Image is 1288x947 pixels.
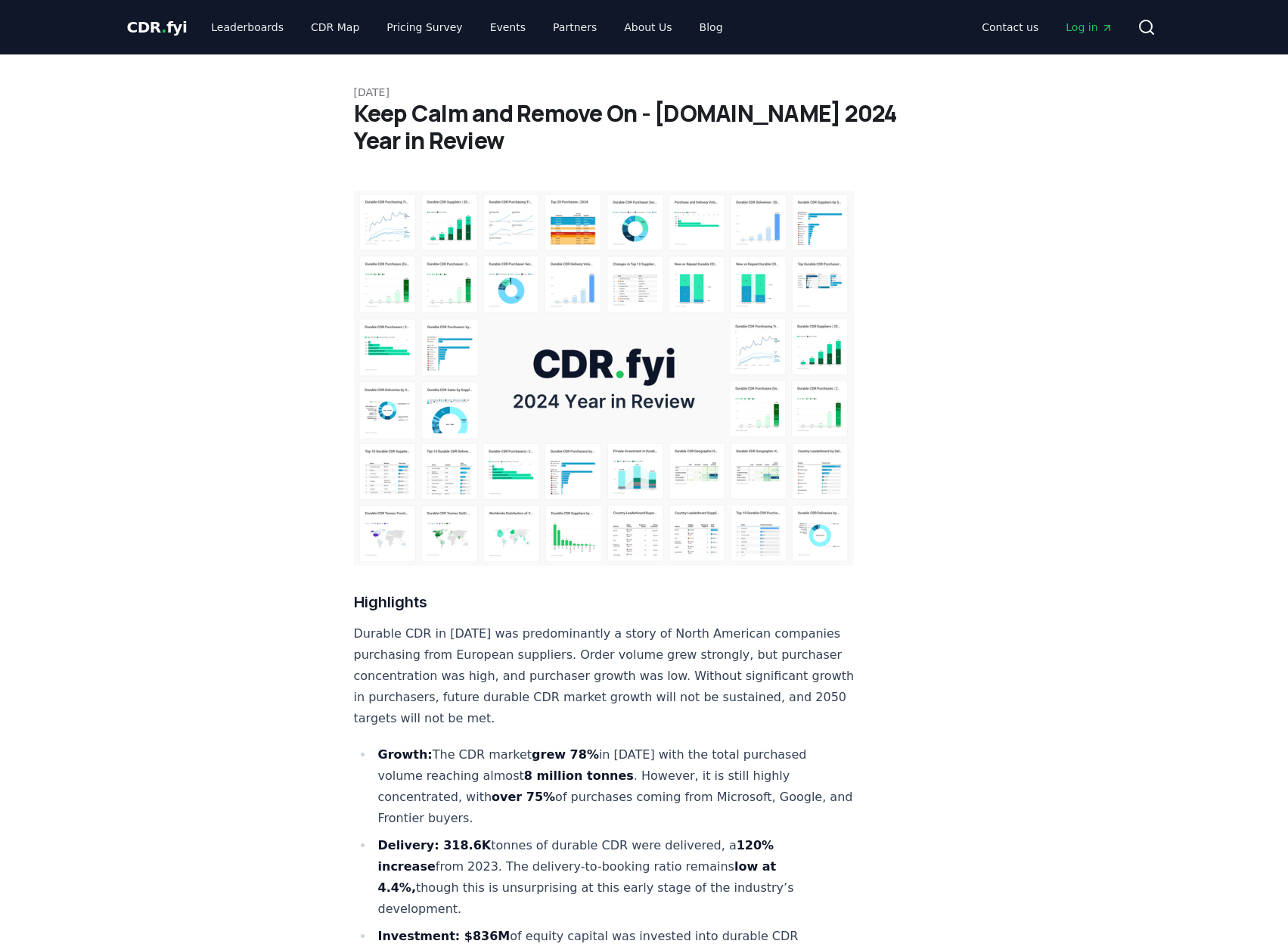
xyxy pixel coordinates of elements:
a: Partners [541,14,609,41]
a: Contact us [970,14,1051,41]
p: Durable CDR in [DATE] was predominantly a story of North American companies purchasing from Europ... [354,623,855,729]
a: Log in [1054,14,1125,41]
li: The CDR market in [DATE] with the total purchased volume reaching almost . However, it is still h... [374,744,855,829]
a: Blog [687,14,735,41]
a: About Us [612,14,684,41]
nav: Main [970,14,1125,41]
strong: over 75% [492,790,555,804]
span: CDR fyi [127,18,188,36]
strong: Growth: [378,747,433,762]
nav: Main [199,14,734,41]
strong: 8 million tonnes [524,768,634,783]
a: Events [478,14,538,41]
strong: Delivery: 318.6K [378,838,492,852]
a: CDR.fyi [127,17,188,38]
p: [DATE] [354,85,935,100]
img: blog post image [354,191,855,566]
a: Pricing Survey [374,14,474,41]
a: Leaderboards [199,14,296,41]
a: CDR Map [299,14,371,41]
h3: Highlights [354,590,855,614]
strong: grew 78% [532,747,599,762]
h1: Keep Calm and Remove On - [DOMAIN_NAME] 2024 Year in Review [354,100,935,154]
li: tonnes of durable CDR were delivered, a from 2023​. The delivery-to-booking ratio remains though ... [374,835,855,920]
span: Log in [1066,20,1113,35]
span: . [161,18,166,36]
strong: Investment: $836M [378,929,511,943]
